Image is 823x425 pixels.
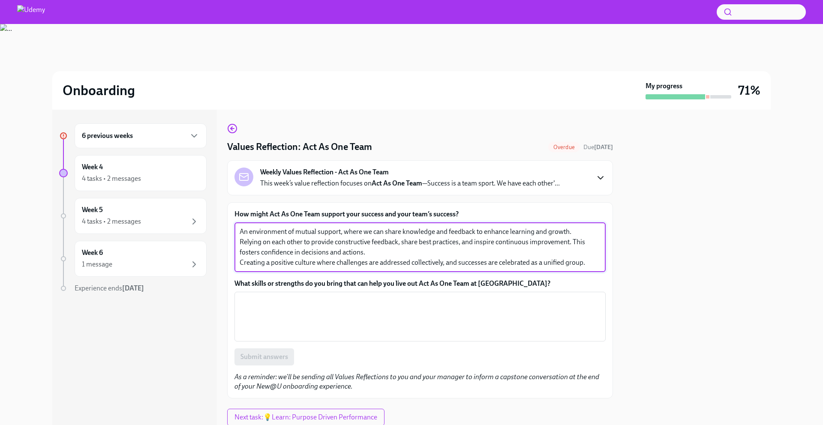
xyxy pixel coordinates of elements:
[17,5,45,19] img: Udemy
[59,155,207,191] a: Week 44 tasks • 2 messages
[75,284,144,292] span: Experience ends
[82,162,103,172] h6: Week 4
[75,123,207,148] div: 6 previous weeks
[234,373,599,390] em: As a reminder: we'll be sending all Values Reflections to you and your manager to inform a capsto...
[583,144,613,151] span: Due
[260,179,560,188] p: This week’s value reflection focuses on —Success is a team sport. We have each other'...
[234,279,606,288] label: What skills or strengths do you bring that can help you live out Act As One Team at [GEOGRAPHIC_D...
[583,143,613,151] span: September 1st, 2025 08:00
[122,284,144,292] strong: [DATE]
[82,205,103,215] h6: Week 5
[594,144,613,151] strong: [DATE]
[738,83,760,98] h3: 71%
[82,260,112,269] div: 1 message
[234,210,606,219] label: How might Act As One Team support your success and your team’s success?
[548,144,580,150] span: Overdue
[227,141,372,153] h4: Values Reflection: Act As One Team
[63,82,135,99] h2: Onboarding
[260,168,389,177] strong: Weekly Values Reflection - Act As One Team
[82,174,141,183] div: 4 tasks • 2 messages
[82,131,133,141] h6: 6 previous weeks
[234,413,377,422] span: Next task : 💡Learn: Purpose Driven Performance
[59,198,207,234] a: Week 54 tasks • 2 messages
[82,248,103,257] h6: Week 6
[59,241,207,277] a: Week 61 message
[646,81,682,91] strong: My progress
[82,217,141,226] div: 4 tasks • 2 messages
[240,227,601,268] textarea: An environment of mutual support, where we can share knowledge and feedback to enhance learning a...
[372,179,422,187] strong: Act As One Team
